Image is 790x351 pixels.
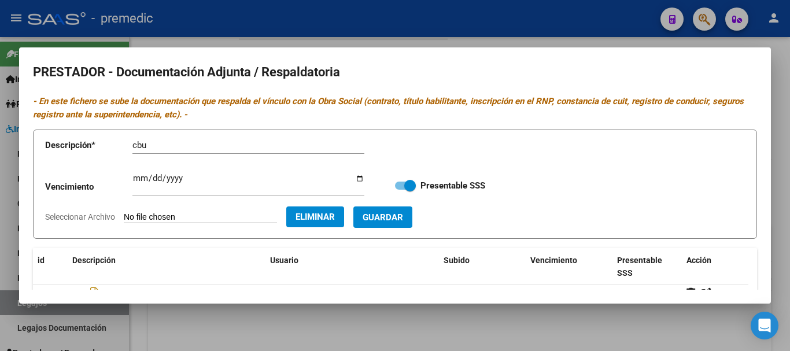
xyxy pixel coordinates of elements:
datatable-header-cell: id [33,248,68,286]
strong: Presentable SSS [420,180,485,191]
button: Guardar [353,206,412,228]
h2: PRESTADOR - Documentación Adjunta / Respaldatoria [33,61,757,83]
span: Eliminar [296,212,335,222]
span: Vencimiento [530,256,577,265]
span: Seleccionar Archivo [45,212,115,221]
p: Vencimiento [45,180,132,194]
datatable-header-cell: Presentable SSS [612,248,682,286]
span: Acción [686,256,711,265]
button: Eliminar [286,206,344,227]
i: - En este fichero se sube la documentación que respalda el vínculo con la Obra Social (contrato, ... [33,96,744,120]
datatable-header-cell: Descripción [68,248,265,286]
datatable-header-cell: Usuario [265,248,439,286]
span: Datos Del Prestador [102,289,174,298]
span: Sí [617,289,623,298]
datatable-header-cell: Vencimiento [526,248,612,286]
span: Presentable SSS [617,256,662,278]
span: [DATE] [530,289,554,298]
p: Descripción [45,139,132,152]
span: Subido [444,256,470,265]
span: [EMAIL_ADDRESS][DOMAIN_NAME] - [PERSON_NAME] [270,289,466,298]
span: Guardar [363,212,403,223]
span: [DATE] [444,289,467,298]
span: id [38,256,45,265]
span: Usuario [270,256,298,265]
datatable-header-cell: Subido [439,248,526,286]
datatable-header-cell: Acción [682,248,740,286]
div: Open Intercom Messenger [751,312,778,339]
span: 206 [38,289,51,298]
span: Descripción [72,256,116,265]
